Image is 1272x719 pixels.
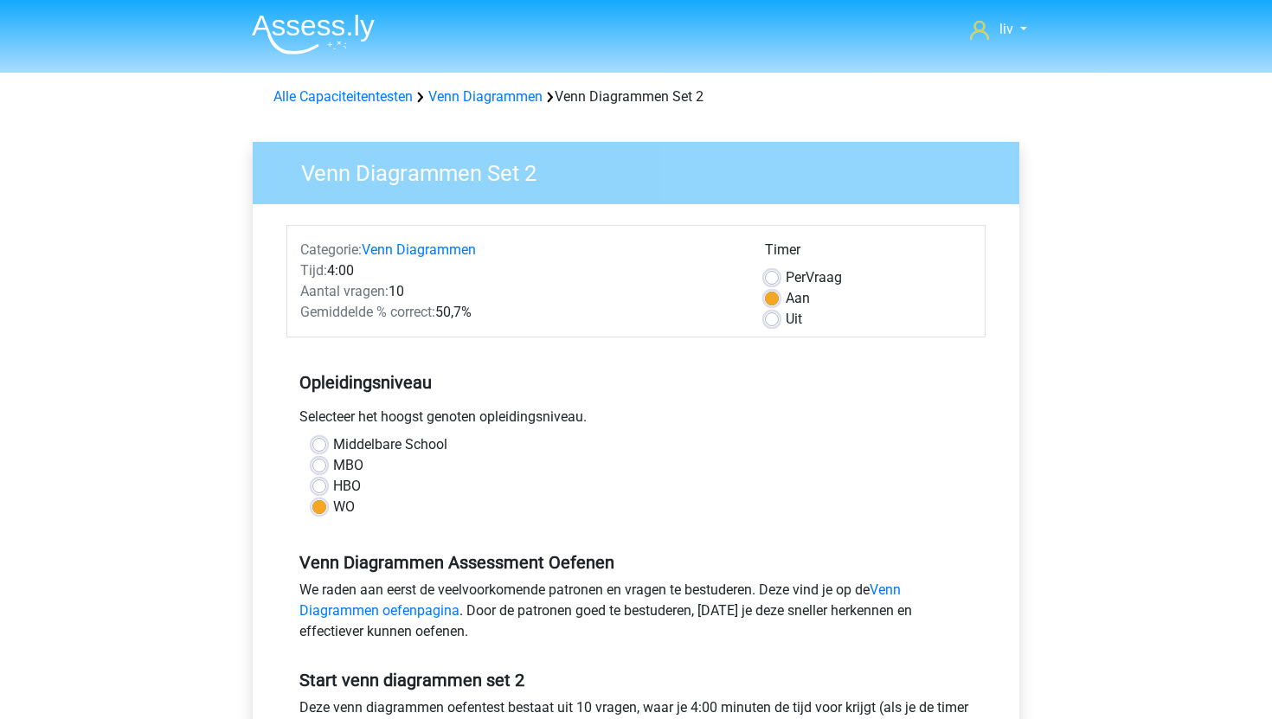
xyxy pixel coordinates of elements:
div: We raden aan eerst de veelvoorkomende patronen en vragen te bestuderen. Deze vind je op de . Door... [286,580,986,649]
label: WO [333,497,355,517]
label: HBO [333,476,361,497]
a: Alle Capaciteitentesten [273,88,413,105]
span: Gemiddelde % correct: [300,304,435,320]
img: Assessly [252,14,375,55]
span: liv [999,21,1013,37]
div: 10 [287,281,752,302]
div: Selecteer het hoogst genoten opleidingsniveau. [286,407,986,434]
h5: Opleidingsniveau [299,365,973,400]
span: Tijd: [300,262,327,279]
h3: Venn Diagrammen Set 2 [280,153,1006,187]
label: Aan [786,288,810,309]
a: Venn Diagrammen [362,241,476,258]
div: Venn Diagrammen Set 2 [267,87,1005,107]
span: Per [786,269,806,286]
h5: Venn Diagrammen Assessment Oefenen [299,552,973,573]
label: Vraag [786,267,842,288]
span: Aantal vragen: [300,283,389,299]
label: Uit [786,309,802,330]
label: Middelbare School [333,434,447,455]
span: Categorie: [300,241,362,258]
label: MBO [333,455,363,476]
div: Timer [765,240,972,267]
a: liv [963,19,1034,40]
h5: Start venn diagrammen set 2 [299,670,973,690]
a: Venn Diagrammen [428,88,543,105]
div: 4:00 [287,260,752,281]
div: 50,7% [287,302,752,323]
